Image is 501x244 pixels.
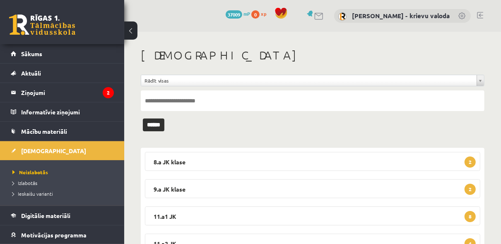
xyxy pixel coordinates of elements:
[21,147,86,154] span: [DEMOGRAPHIC_DATA]
[12,180,37,186] span: Izlabotās
[21,50,42,57] span: Sākums
[145,179,480,198] legend: 9.a JK klase
[103,87,114,98] i: 2
[352,12,450,20] a: [PERSON_NAME] - krievu valoda
[12,190,116,197] a: Ieskaišu varianti
[145,75,473,86] span: Rādīt visas
[21,69,41,77] span: Aktuāli
[11,206,114,225] a: Digitālie materiāli
[12,190,53,197] span: Ieskaišu varianti
[21,212,70,219] span: Digitālie materiāli
[145,152,480,171] legend: 8.a JK klase
[12,168,116,176] a: Neizlabotās
[11,122,114,141] a: Mācību materiāli
[141,75,484,86] a: Rādīt visas
[21,83,114,102] legend: Ziņojumi
[12,179,116,187] a: Izlabotās
[226,10,250,17] a: 37009 mP
[243,10,250,17] span: mP
[251,10,270,17] a: 0 xp
[338,12,347,21] img: Ludmila Ziediņa - krievu valoda
[11,64,114,83] a: Aktuāli
[465,156,476,168] span: 2
[465,184,476,195] span: 2
[11,83,114,102] a: Ziņojumi2
[21,231,87,239] span: Motivācijas programma
[12,169,48,175] span: Neizlabotās
[261,10,266,17] span: xp
[21,102,114,121] legend: Informatīvie ziņojumi
[9,14,75,35] a: Rīgas 1. Tālmācības vidusskola
[21,128,67,135] span: Mācību materiāli
[11,141,114,160] a: [DEMOGRAPHIC_DATA]
[145,206,480,225] legend: 11.a1 JK
[251,10,260,19] span: 0
[465,211,476,222] span: 8
[226,10,242,19] span: 37009
[141,48,484,62] h1: [DEMOGRAPHIC_DATA]
[11,102,114,121] a: Informatīvie ziņojumi
[11,44,114,63] a: Sākums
